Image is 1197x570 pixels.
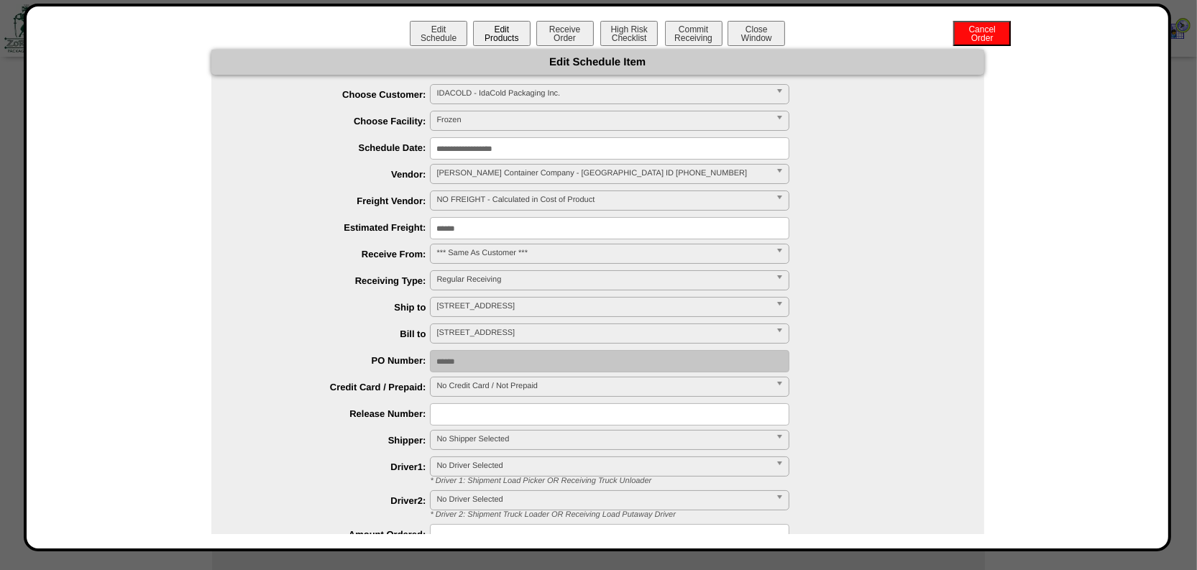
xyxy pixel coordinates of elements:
[240,302,431,313] label: Ship to
[436,457,770,474] span: No Driver Selected
[420,510,984,519] div: * Driver 2: Shipment Truck Loader OR Receiving Load Putaway Driver
[240,435,431,446] label: Shipper:
[600,21,658,46] button: High RiskChecklist
[240,196,431,206] label: Freight Vendor:
[240,142,431,153] label: Schedule Date:
[436,377,770,395] span: No Credit Card / Not Prepaid
[953,21,1011,46] button: CancelOrder
[436,491,770,508] span: No Driver Selected
[436,191,770,208] span: NO FREIGHT - Calculated in Cost of Product
[240,495,431,506] label: Driver2:
[473,21,531,46] button: EditProducts
[665,21,723,46] button: CommitReceiving
[436,431,770,448] span: No Shipper Selected
[536,21,594,46] button: ReceiveOrder
[240,249,431,259] label: Receive From:
[726,32,786,43] a: CloseWindow
[240,382,431,392] label: Credit Card / Prepaid:
[436,298,770,315] span: [STREET_ADDRESS]
[728,21,785,46] button: CloseWindow
[240,529,431,540] label: Amount Ordered:
[240,275,431,286] label: Receiving Type:
[240,116,431,127] label: Choose Facility:
[436,324,770,341] span: [STREET_ADDRESS]
[420,477,984,485] div: * Driver 1: Shipment Load Picker OR Receiving Truck Unloader
[211,50,984,75] div: Edit Schedule Item
[436,165,770,182] span: [PERSON_NAME] Container Company - [GEOGRAPHIC_DATA] ID [PHONE_NUMBER]
[436,271,770,288] span: Regular Receiving
[599,33,661,43] a: High RiskChecklist
[240,169,431,180] label: Vendor:
[240,461,431,472] label: Driver1:
[436,85,770,102] span: IDACOLD - IdaCold Packaging Inc.
[240,408,431,419] label: Release Number:
[240,328,431,339] label: Bill to
[240,355,431,366] label: PO Number:
[240,222,431,233] label: Estimated Freight:
[240,89,431,100] label: Choose Customer:
[410,21,467,46] button: EditSchedule
[436,111,770,129] span: Frozen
